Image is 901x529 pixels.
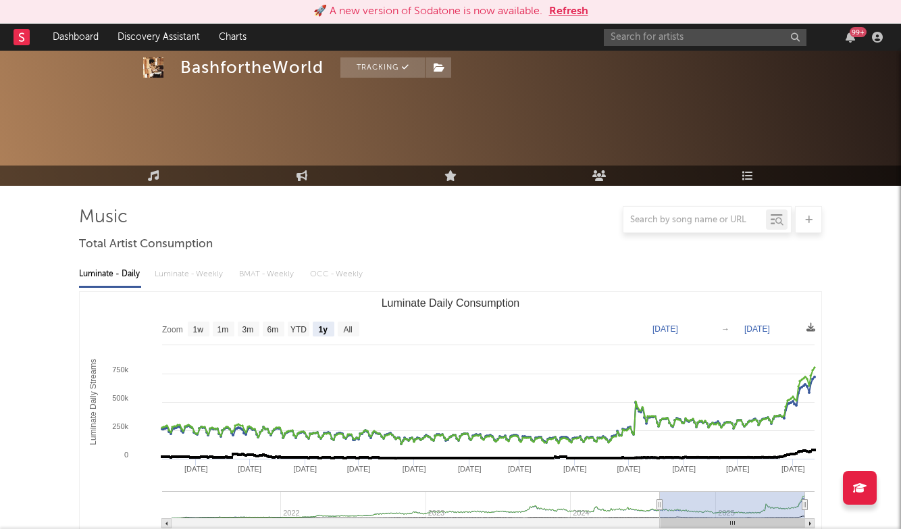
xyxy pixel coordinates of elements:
text: [DATE] [672,465,696,473]
text: YTD [290,325,307,334]
text: [DATE] [508,465,532,473]
text: [DATE] [238,465,261,473]
text: [DATE] [293,465,317,473]
a: Discovery Assistant [108,24,209,51]
a: Charts [209,24,256,51]
button: 99+ [846,32,855,43]
text: 500k [112,394,128,402]
text: 750k [112,366,128,374]
text: [DATE] [744,324,770,334]
text: [DATE] [458,465,482,473]
a: Dashboard [43,24,108,51]
text: 1w [193,325,204,334]
text: 1m [217,325,229,334]
text: 250k [112,422,128,430]
text: [DATE] [184,465,208,473]
button: Refresh [549,3,588,20]
text: 3m [242,325,254,334]
text: Luminate Daily Streams [88,359,98,445]
span: Total Artist Consumption [79,236,213,253]
text: 1y [319,325,328,334]
text: [DATE] [563,465,587,473]
text: → [721,324,729,334]
text: [DATE] [726,465,750,473]
text: Luminate Daily Consumption [382,297,520,309]
div: BashfortheWorld [180,57,324,78]
text: All [343,325,352,334]
input: Search for artists [604,29,806,46]
div: 99 + [850,27,867,37]
text: [DATE] [617,465,640,473]
text: Zoom [162,325,183,334]
text: [DATE] [347,465,371,473]
text: 0 [124,451,128,459]
text: [DATE] [652,324,678,334]
text: 6m [267,325,279,334]
div: Luminate - Daily [79,263,141,286]
text: [DATE] [403,465,426,473]
input: Search by song name or URL [623,215,766,226]
text: [DATE] [781,465,805,473]
button: Tracking [340,57,425,78]
div: 🚀 A new version of Sodatone is now available. [313,3,542,20]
